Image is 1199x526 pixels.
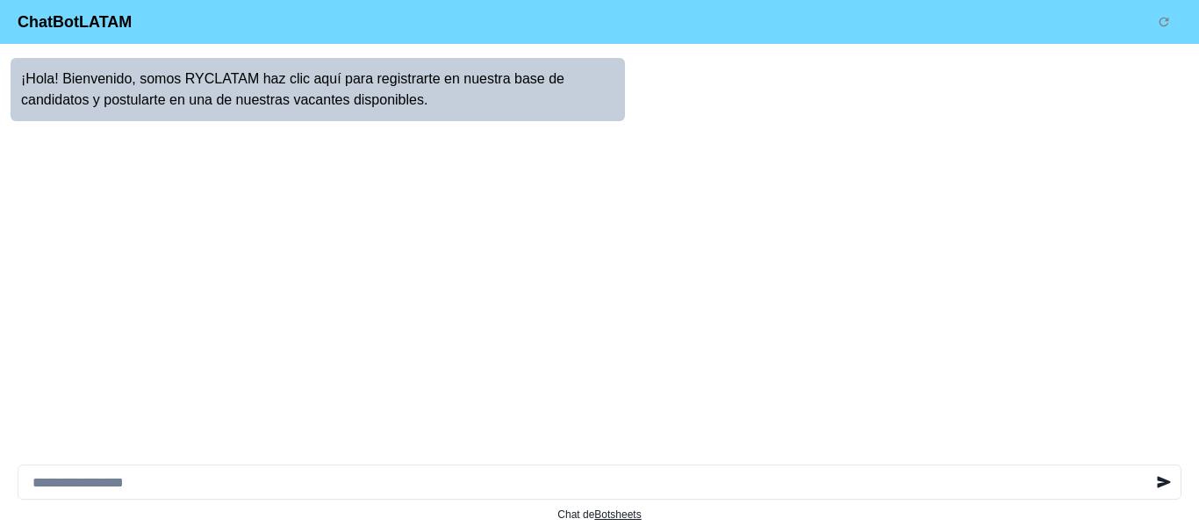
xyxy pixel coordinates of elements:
font: ¡Hola! Bienvenido, somos RYCLATAM haz clic aquí para registrarte en nuestra base de candidatos y ... [21,71,564,107]
button: Reiniciar [1146,4,1181,40]
font: Chat de [557,508,594,521]
font: ChatBotLATAM [18,13,132,31]
a: Botsheets [594,508,641,521]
